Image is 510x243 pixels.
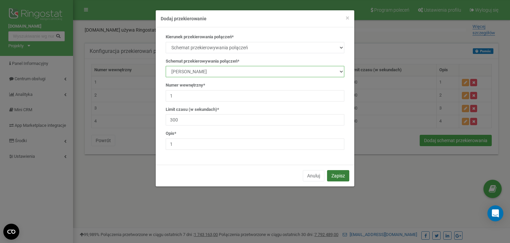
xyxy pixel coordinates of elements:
button: Zapisz [327,170,349,181]
label: Numer wewnętrzny* [166,82,205,89]
button: Open CMP widget [3,224,19,240]
label: Limit czasu (w sekundach)* [166,107,219,113]
div: Open Intercom Messenger [487,205,503,221]
label: Kierunek przekierowania połączeń* [166,34,234,40]
label: Opis* [166,130,176,137]
h4: Dodaj przekierowanie [161,15,349,22]
label: Schemat przekierowywania połączeń* [166,58,239,65]
span: × [346,14,349,22]
button: Anuluj [303,170,324,181]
